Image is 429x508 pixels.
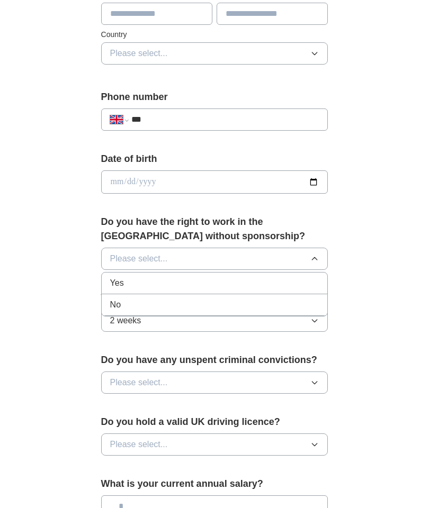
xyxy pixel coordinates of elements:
[110,376,168,389] span: Please select...
[101,248,328,270] button: Please select...
[101,415,328,429] label: Do you hold a valid UK driving licence?
[110,47,168,60] span: Please select...
[101,29,328,40] label: Country
[101,42,328,65] button: Please select...
[101,477,328,491] label: What is your current annual salary?
[110,298,121,311] span: No
[110,314,141,327] span: 2 weeks
[101,90,328,104] label: Phone number
[101,152,328,166] label: Date of birth
[110,252,168,265] span: Please select...
[110,438,168,451] span: Please select...
[101,371,328,394] button: Please select...
[101,353,328,367] label: Do you have any unspent criminal convictions?
[101,433,328,456] button: Please select...
[110,277,124,289] span: Yes
[101,310,328,332] button: 2 weeks
[101,215,328,243] label: Do you have the right to work in the [GEOGRAPHIC_DATA] without sponsorship?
